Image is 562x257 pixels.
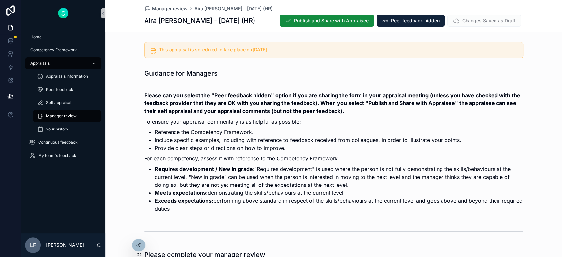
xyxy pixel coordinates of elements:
li: demonstrating the skills/behaviours at the current level [155,189,523,197]
a: Self appraisal [33,97,101,109]
span: Manager review [46,113,77,119]
a: Appraisals [25,57,101,69]
span: Home [30,34,41,40]
a: My team's feedback [25,150,101,161]
strong: Meets expectations: [155,189,208,196]
a: Aira [PERSON_NAME] - [DATE] (HR) [194,5,273,12]
li: Reference the Competency Framework. [155,128,523,136]
a: Your history [33,123,101,135]
p: [PERSON_NAME] [46,242,84,248]
a: Home [25,31,101,43]
p: To ensure your appraisal commentary is as helpful as possible: [144,118,523,126]
img: App logo [58,8,68,18]
a: Continuous feedback [25,136,101,148]
a: Peer feedback [33,84,101,96]
span: Self appraisal [46,100,71,105]
span: Your history [46,127,68,132]
strong: Requires development / New in grade: [155,166,254,172]
strong: Please can you select the "Peer feedback hidden" option if you are sharing the form in your appra... [144,92,520,114]
span: My team's feedback [38,153,76,158]
h1: Guidance for Managers [144,69,218,78]
li: "Requires development" is used where the person is not fully demonstrating the skills/behaviours ... [155,165,523,189]
a: Appraisals information [33,71,101,82]
a: Competency Framework [25,44,101,56]
span: Competency Framework [30,47,77,53]
li: performing above standard in respect of the skills/behaviours at the current level and goes above... [155,197,523,213]
p: For each competency, assess it with reference to the Competency Framework: [144,155,523,162]
button: Publish and Share with Appraisee [280,15,374,27]
span: Appraisals information [46,74,88,79]
a: Manager review [144,5,188,12]
span: LF [30,241,36,249]
span: Manager review [152,5,188,12]
h5: This appraisal is scheduled to take place on 05/09/2025 [159,47,518,52]
div: scrollable content [21,26,105,170]
li: Include specific examples, including with reference to feedback received from colleagues, in orde... [155,136,523,144]
span: Continuous feedback [38,140,78,145]
li: Provide clear steps or directions on how to improve. [155,144,523,152]
a: Manager review [33,110,101,122]
span: Peer feedback [46,87,73,92]
strong: Exceeds expectations: [155,197,213,204]
span: Publish and Share with Appraisee [294,17,369,24]
span: Appraisals [30,61,50,66]
span: Peer feedback hidden [391,17,440,24]
button: Peer feedback hidden [377,15,445,27]
h1: Aira [PERSON_NAME] - [DATE] (HR) [144,16,255,25]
